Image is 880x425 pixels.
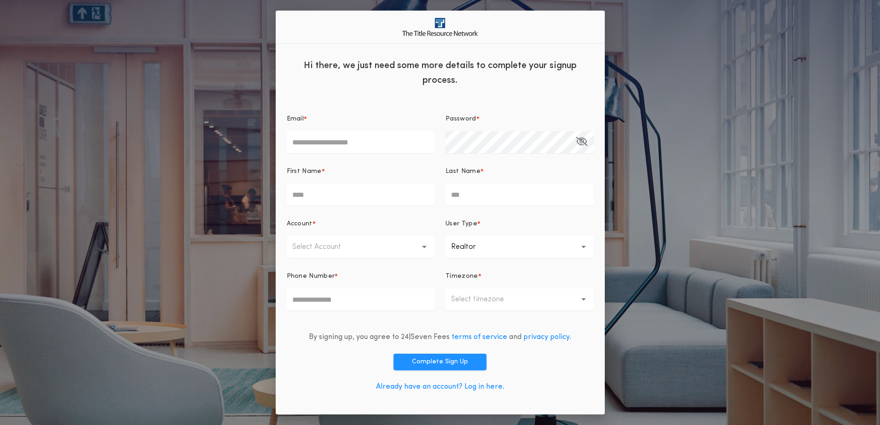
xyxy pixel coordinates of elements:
p: Phone Number [287,272,335,281]
p: First Name [287,167,322,176]
input: Email* [287,131,435,153]
button: Complete Sign Up [394,354,486,370]
p: Email [287,115,304,124]
p: Select timezone [451,294,519,305]
a: terms of service [452,333,507,341]
button: Select Account [287,236,435,258]
button: Select timezone [446,288,594,310]
button: Realtor [446,236,594,258]
input: Phone Number* [287,288,435,310]
input: Last Name* [446,184,594,206]
img: logo [402,18,478,36]
p: Account [287,219,313,229]
p: Realtor [451,241,491,253]
a: Already have an account? Log in here. [376,383,504,391]
p: User Type [446,219,477,229]
button: Password* [576,131,587,153]
div: By signing up, you agree to 24|Seven Fees and [309,332,571,343]
p: Select Account [292,241,356,253]
a: privacy policy. [523,333,571,341]
input: First Name* [287,184,435,206]
div: Hi there, we just need some more details to complete your signup process. [276,51,605,92]
p: Password [446,115,476,124]
p: Last Name [446,167,481,176]
input: Password* [446,131,594,153]
p: Timezone [446,272,478,281]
